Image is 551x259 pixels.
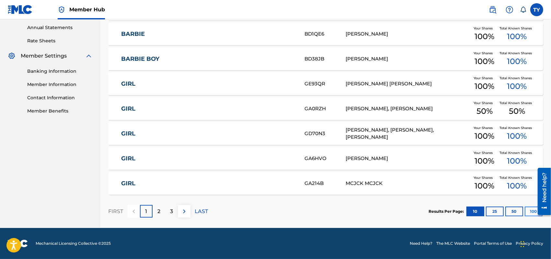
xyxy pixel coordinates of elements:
[503,3,516,16] div: Help
[486,207,504,216] button: 25
[519,228,551,259] iframe: Chat Widget
[474,101,496,105] span: Your Shares
[108,208,123,215] p: FIRST
[516,241,543,246] a: Privacy Policy
[486,3,499,16] a: Public Search
[519,228,551,259] div: Виджет чата
[121,105,296,113] a: GIRL
[499,51,534,56] span: Total Known Shares
[157,208,160,215] p: 2
[346,126,470,141] div: [PERSON_NAME], [PERSON_NAME], [PERSON_NAME]
[474,76,496,81] span: Your Shares
[27,68,93,75] a: Banking Information
[121,80,296,88] a: GIRL
[121,130,296,137] a: GIRL
[145,208,147,215] p: 1
[180,208,188,215] img: right
[474,125,496,130] span: Your Shares
[36,241,111,246] span: Mechanical Licensing Collective © 2025
[21,52,67,60] span: Member Settings
[507,130,527,142] span: 100 %
[436,241,470,246] a: The MLC Website
[304,30,346,38] div: BD1QE6
[304,155,346,162] div: GA6HVO
[27,94,93,101] a: Contact Information
[195,208,208,215] p: LAST
[489,6,497,14] img: search
[121,155,296,162] a: GIRL
[499,101,534,105] span: Total Known Shares
[507,155,527,167] span: 100 %
[304,105,346,113] div: GA0RZH
[58,6,65,14] img: Top Rightsholder
[121,55,296,63] a: BARBIE BOY
[475,155,495,167] span: 100 %
[8,5,33,14] img: MLC Logo
[8,240,28,247] img: logo
[507,180,527,192] span: 100 %
[476,105,493,117] span: 50 %
[507,31,527,42] span: 100 %
[346,155,470,162] div: [PERSON_NAME]
[429,209,465,214] p: Results Per Page:
[27,24,93,31] a: Annual Statements
[506,6,513,14] img: help
[466,207,484,216] button: 10
[85,52,93,60] img: expand
[304,55,346,63] div: BD38JB
[69,6,105,13] span: Member Hub
[27,81,93,88] a: Member Information
[507,81,527,92] span: 100 %
[499,125,534,130] span: Total Known Shares
[346,180,470,187] div: MCJCK MCJCK
[474,150,496,155] span: Your Shares
[475,130,495,142] span: 100 %
[533,165,551,217] iframe: Resource Center
[410,241,432,246] a: Need Help?
[474,241,512,246] a: Portal Terms of Use
[27,108,93,114] a: Member Benefits
[499,175,534,180] span: Total Known Shares
[520,6,526,13] div: Notifications
[474,51,496,56] span: Your Shares
[530,3,543,16] div: User Menu
[304,180,346,187] div: GA214B
[346,80,470,88] div: [PERSON_NAME] [PERSON_NAME]
[346,55,470,63] div: [PERSON_NAME]
[505,207,523,216] button: 50
[346,30,470,38] div: [PERSON_NAME]
[346,105,470,113] div: [PERSON_NAME], [PERSON_NAME]
[121,30,296,38] a: BARBIE
[475,31,495,42] span: 100 %
[474,26,496,31] span: Your Shares
[499,26,534,31] span: Total Known Shares
[499,150,534,155] span: Total Known Shares
[525,207,543,216] button: 100
[475,56,495,67] span: 100 %
[475,81,495,92] span: 100 %
[509,105,525,117] span: 50 %
[27,38,93,44] a: Rate Sheets
[521,234,524,254] div: Перетащить
[121,180,296,187] a: GIRL
[170,208,173,215] p: 3
[475,180,495,192] span: 100 %
[499,76,534,81] span: Total Known Shares
[507,56,527,67] span: 100 %
[304,80,346,88] div: GE93QR
[474,175,496,180] span: Your Shares
[8,52,16,60] img: Member Settings
[304,130,346,137] div: GD70N3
